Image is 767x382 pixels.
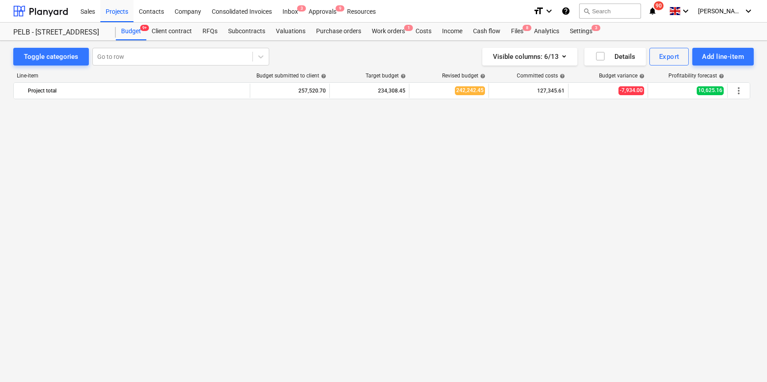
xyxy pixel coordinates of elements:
span: help [478,73,485,79]
div: Profitability forecast [668,73,724,79]
span: -7,934.00 [618,86,644,95]
div: Budget submitted to client [256,73,326,79]
div: Project total [28,84,246,98]
span: help [717,73,724,79]
div: 234,308.45 [333,84,405,98]
a: Costs [410,23,437,40]
span: 3 [297,5,306,12]
span: 10,625.16 [697,86,724,95]
div: 127,345.61 [492,84,565,98]
span: help [637,73,645,79]
div: Visible columns : 6/13 [493,51,567,62]
div: Committed costs [517,73,565,79]
button: Toggle categories [13,48,89,66]
a: Files8 [506,23,529,40]
span: 9 [336,5,344,12]
div: Revised budget [442,73,485,79]
span: 242,242.45 [455,86,485,95]
a: Income [437,23,468,40]
button: Details [584,48,646,66]
a: Client contract [146,23,197,40]
a: Work orders1 [366,23,410,40]
div: Settings [565,23,598,40]
a: RFQs [197,23,223,40]
span: help [399,73,406,79]
a: Subcontracts [223,23,271,40]
div: Work orders [366,23,410,40]
div: Budget variance [599,73,645,79]
a: Cash flow [468,23,506,40]
a: Purchase orders [311,23,366,40]
div: Line-item [13,73,251,79]
div: Toggle categories [24,51,78,62]
div: Add line-item [702,51,744,62]
button: Add line-item [692,48,754,66]
span: 9+ [140,25,149,31]
a: Analytics [529,23,565,40]
div: Export [659,51,679,62]
span: 1 [404,25,413,31]
span: help [558,73,565,79]
div: 257,520.70 [254,84,326,98]
button: Export [649,48,689,66]
div: Target budget [366,73,406,79]
div: PELB - [STREET_ADDRESS] [13,28,105,37]
div: Files [506,23,529,40]
span: 8 [523,25,531,31]
a: Budget9+ [116,23,146,40]
a: Valuations [271,23,311,40]
a: Settings3 [565,23,598,40]
span: More actions [733,85,744,96]
span: help [319,73,326,79]
button: Visible columns:6/13 [482,48,577,66]
div: Details [595,51,635,62]
div: Budget [116,23,146,40]
span: 3 [591,25,600,31]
